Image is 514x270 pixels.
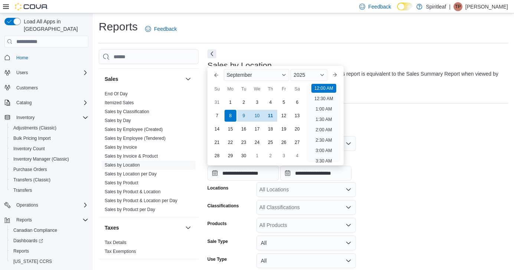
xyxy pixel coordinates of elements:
[455,2,461,11] span: TP
[278,150,290,162] div: day-3
[10,257,88,266] span: Washington CCRS
[16,70,28,76] span: Users
[211,96,223,108] div: day-31
[227,72,252,78] span: September
[291,69,327,81] div: Button. Open the year selector. 2025 is currently selected.
[13,215,35,224] button: Reports
[105,180,138,185] a: Sales by Product
[10,236,88,245] span: Dashboards
[265,136,276,148] div: day-25
[238,83,250,95] div: Tu
[10,124,59,132] a: Adjustments (Classic)
[224,69,289,81] div: Button. Open the month selector. September is currently selected.
[291,150,303,162] div: day-4
[13,238,43,244] span: Dashboards
[10,247,32,256] a: Reports
[1,52,91,63] button: Home
[207,185,229,191] label: Locations
[1,67,91,78] button: Users
[291,83,303,95] div: Sa
[346,204,351,210] button: Open list of options
[21,18,88,33] span: Load All Apps in [GEOGRAPHIC_DATA]
[211,150,223,162] div: day-28
[10,144,48,153] a: Inventory Count
[207,49,216,58] button: Next
[13,68,31,77] button: Users
[225,83,236,95] div: Mo
[251,150,263,162] div: day-1
[278,83,290,95] div: Fr
[265,150,276,162] div: day-2
[10,124,88,132] span: Adjustments (Classic)
[13,53,88,62] span: Home
[105,75,182,83] button: Sales
[13,259,52,264] span: [US_STATE] CCRS
[10,226,60,235] a: Canadian Compliance
[397,3,413,10] input: Dark Mode
[1,200,91,210] button: Operations
[13,201,88,210] span: Operations
[105,145,137,150] a: Sales by Invoice
[10,247,88,256] span: Reports
[105,109,149,114] a: Sales by Classification
[211,123,223,135] div: day-14
[225,136,236,148] div: day-22
[13,83,88,92] span: Customers
[10,226,88,235] span: Canadian Compliance
[99,19,138,34] h1: Reports
[105,249,136,254] a: Tax Exemptions
[211,110,223,122] div: day-7
[105,198,177,203] a: Sales by Product & Location per Day
[207,70,504,86] div: View sales totals by location for a specified date range. This report is equivalent to the Sales ...
[105,224,119,231] h3: Taxes
[265,110,276,122] div: day-11
[13,83,41,92] a: Customers
[278,136,290,148] div: day-26
[10,257,55,266] a: [US_STATE] CCRS
[312,105,335,113] li: 1:00 AM
[7,225,91,236] button: Canadian Compliance
[7,236,91,246] a: Dashboards
[465,2,508,11] p: [PERSON_NAME]
[154,25,177,33] span: Feedback
[13,187,32,193] span: Transfers
[280,166,351,181] input: Press the down key to open a popover containing a calendar.
[10,155,72,164] a: Inventory Manager (Classic)
[16,85,38,91] span: Customers
[105,171,157,177] a: Sales by Location per Day
[207,256,227,262] label: Use Type
[265,96,276,108] div: day-4
[7,144,91,154] button: Inventory Count
[15,3,48,10] img: Cova
[278,110,290,122] div: day-12
[210,69,222,81] button: Previous Month
[10,155,88,164] span: Inventory Manager (Classic)
[7,175,91,185] button: Transfers (Classic)
[278,96,290,108] div: day-5
[7,185,91,195] button: Transfers
[312,125,335,134] li: 2:00 AM
[105,224,182,231] button: Taxes
[426,2,446,11] p: Spiritleaf
[13,167,47,172] span: Purchase Orders
[10,134,88,143] span: Bulk Pricing Import
[10,144,88,153] span: Inventory Count
[225,96,236,108] div: day-1
[13,53,31,62] a: Home
[105,100,134,105] a: Itemized Sales
[16,202,38,208] span: Operations
[454,2,462,11] div: Taylor P
[251,110,263,122] div: day-10
[225,150,236,162] div: day-29
[225,123,236,135] div: day-15
[13,146,45,152] span: Inventory Count
[105,118,131,123] a: Sales by Day
[312,157,335,165] li: 3:30 AM
[449,2,451,11] p: |
[1,215,91,225] button: Reports
[329,69,341,81] button: Next month
[207,203,239,209] label: Classifications
[207,238,228,244] label: Sale Type
[251,123,263,135] div: day-17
